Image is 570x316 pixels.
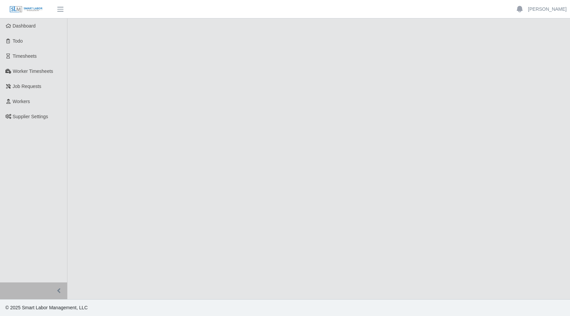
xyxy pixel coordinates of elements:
[13,84,42,89] span: Job Requests
[13,53,37,59] span: Timesheets
[13,114,48,119] span: Supplier Settings
[528,6,567,13] a: [PERSON_NAME]
[13,69,53,74] span: Worker Timesheets
[13,23,36,29] span: Dashboard
[13,38,23,44] span: Todo
[9,6,43,13] img: SLM Logo
[13,99,30,104] span: Workers
[5,305,88,310] span: © 2025 Smart Labor Management, LLC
